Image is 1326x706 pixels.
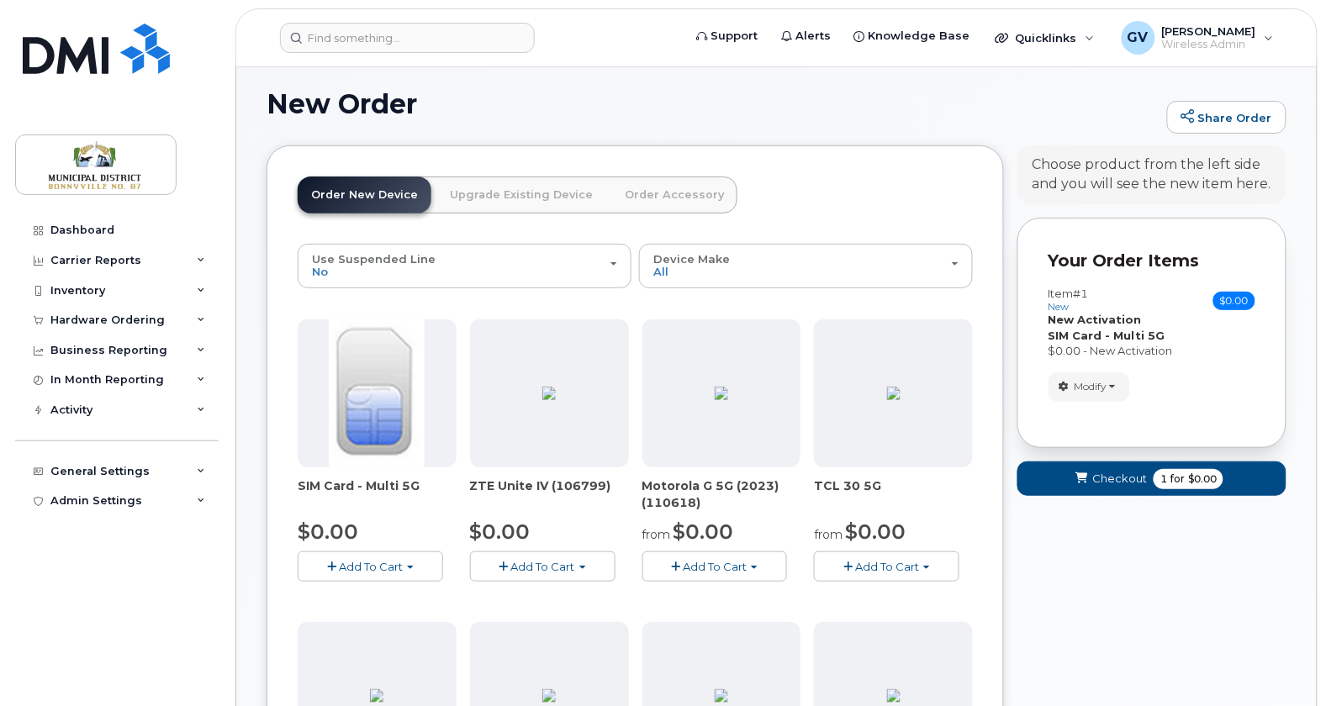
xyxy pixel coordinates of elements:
[1033,155,1271,194] div: Choose product from the left side and you will see the new item here.
[887,387,901,400] img: 912E20CE-3BA1-45EC-8FBC-B11D4A1EB7CF.png
[470,477,629,511] div: ZTE Unite IV (106799)
[639,244,973,287] button: Device Make All
[511,560,575,573] span: Add To Cart
[715,387,728,400] img: DEAD79D3-569E-4B67-8D1E-ADD0AB92AECD.png
[339,560,403,573] span: Add To Cart
[312,265,328,278] span: No
[542,689,556,703] img: 6709D0A1-B3B9-4967-B84F-AEC01C1082D5.png
[298,551,443,581] button: Add To Cart
[642,477,801,511] div: Motorola G 5G (2023) (110618)
[683,560,747,573] span: Add To Cart
[1049,287,1089,312] h3: Item
[329,319,425,467] img: 00D627D4-43E9-49B7-A367-2C99342E128C.jpg
[611,176,737,213] a: Order Accessory
[715,689,728,703] img: 9F7363FB-6000-4CB1-B515-2FE2967D9AD8.png
[470,551,615,581] button: Add To Cart
[298,519,358,544] span: $0.00
[1049,301,1070,313] small: new
[653,265,668,278] span: All
[642,551,788,581] button: Add To Cart
[855,560,919,573] span: Add To Cart
[470,519,531,544] span: $0.00
[1049,372,1130,402] button: Modify
[1017,461,1286,496] button: Checkout 1 for $0.00
[1213,292,1255,310] span: $0.00
[845,519,906,544] span: $0.00
[887,689,901,703] img: 322FC145-8B5A-4B07-B2AA-8E623E18EA37.png
[1092,471,1147,487] span: Checkout
[1049,343,1255,359] div: $0.00 - New Activation
[1167,101,1286,134] a: Share Order
[436,176,606,213] a: Upgrade Existing Device
[1075,379,1107,394] span: Modify
[298,477,457,511] div: SIM Card - Multi 5G
[370,689,383,703] img: 4FDE8074-040E-471B-9ECB-1A3B518BE577.png
[814,477,973,511] div: TCL 30 5G
[1049,329,1165,342] strong: SIM Card - Multi 5G
[814,551,959,581] button: Add To Cart
[653,252,730,266] span: Device Make
[1188,472,1217,487] span: $0.00
[1160,472,1167,487] span: 1
[542,387,556,400] img: 4C83C89D-BBE3-429F-BE42-7EB4BE988128.png
[674,519,734,544] span: $0.00
[312,252,436,266] span: Use Suspended Line
[1049,249,1255,273] p: Your Order Items
[267,89,1159,119] h1: New Order
[298,244,631,287] button: Use Suspended Line No
[1167,472,1188,487] span: for
[642,527,671,542] small: from
[1049,313,1142,326] strong: New Activation
[1074,287,1089,300] span: #1
[814,527,843,542] small: from
[298,176,431,213] a: Order New Device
